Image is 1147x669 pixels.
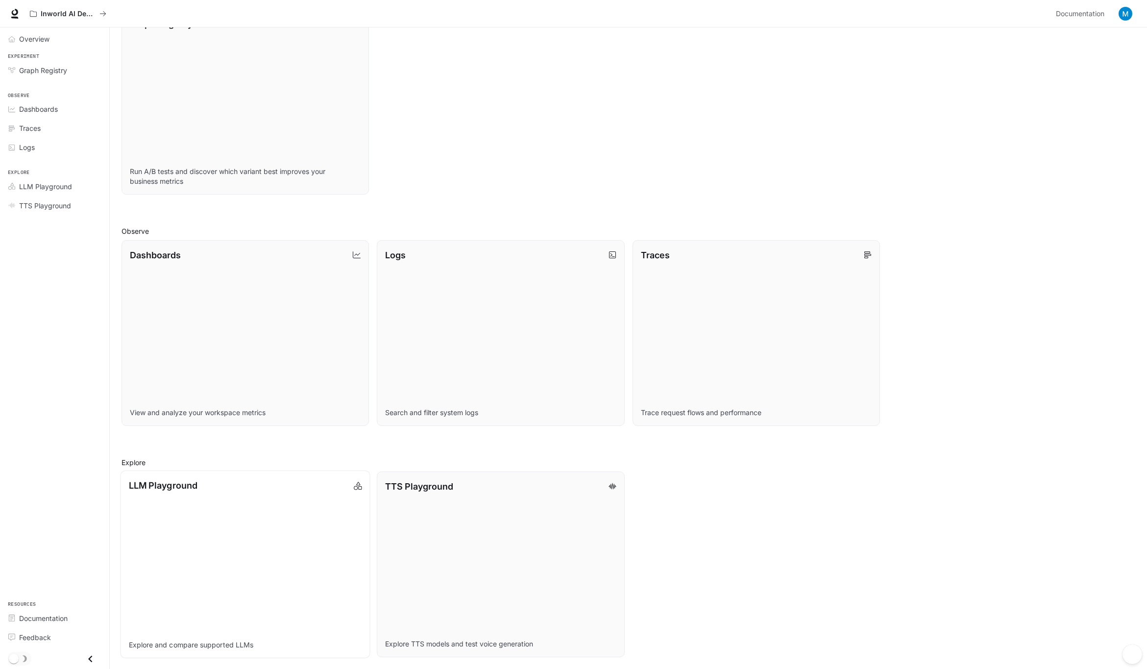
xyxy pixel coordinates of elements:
span: Graph Registry [19,65,67,75]
p: Dashboards [130,248,181,262]
span: Traces [19,123,41,133]
a: TTS Playground [4,197,105,214]
a: Logs [4,139,105,156]
p: Traces [641,248,670,262]
button: All workspaces [25,4,111,24]
a: TracesTrace request flows and performance [633,240,880,426]
span: Overview [19,34,49,44]
p: Inworld AI Demos [41,10,96,18]
p: Run A/B tests and discover which variant best improves your business metrics [130,167,361,186]
span: LLM Playground [19,181,72,192]
p: Logs [385,248,406,262]
span: Documentation [1056,8,1104,20]
p: Trace request flows and performance [641,408,872,418]
img: User avatar [1119,7,1132,21]
a: Graph RegistryRun A/B tests and discover which variant best improves your business metrics [122,9,369,195]
h2: Explore [122,457,1135,468]
span: Logs [19,142,35,152]
p: Explore and compare supported LLMs [129,640,362,649]
button: Close drawer [79,649,101,669]
a: Documentation [1052,4,1112,24]
p: LLM Playground [129,479,197,492]
a: LLM Playground [4,178,105,195]
span: Dark mode toggle [9,653,19,664]
p: Explore TTS models and test voice generation [385,639,616,649]
span: Feedback [19,632,51,643]
a: Graph Registry [4,62,105,79]
span: TTS Playground [19,200,71,211]
a: Feedback [4,629,105,646]
button: User avatar [1116,4,1135,24]
span: Documentation [19,613,68,623]
a: DashboardsView and analyze your workspace metrics [122,240,369,426]
h2: Observe [122,226,1135,236]
a: TTS PlaygroundExplore TTS models and test voice generation [377,471,624,657]
p: TTS Playground [385,480,453,493]
a: Overview [4,30,105,48]
a: Traces [4,120,105,137]
span: Dashboards [19,104,58,114]
p: Search and filter system logs [385,408,616,418]
p: View and analyze your workspace metrics [130,408,361,418]
a: LogsSearch and filter system logs [377,240,624,426]
a: Dashboards [4,100,105,118]
a: Documentation [4,610,105,627]
a: LLM PlaygroundExplore and compare supported LLMs [120,471,370,658]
